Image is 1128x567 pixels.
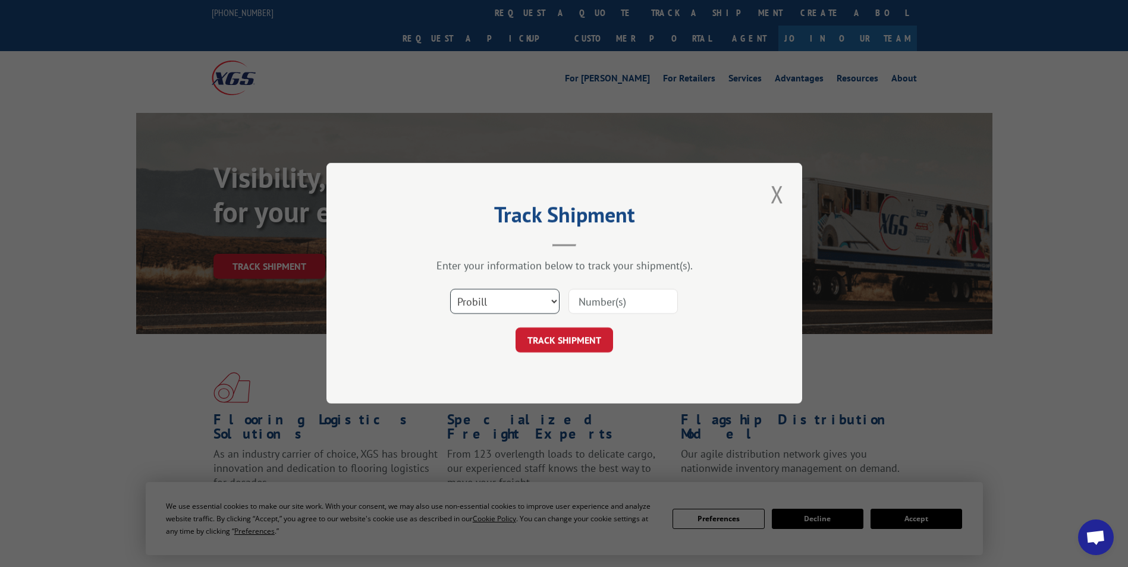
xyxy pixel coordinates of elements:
h2: Track Shipment [386,206,743,229]
div: Enter your information below to track your shipment(s). [386,259,743,273]
button: Close modal [767,178,787,210]
a: Open chat [1078,519,1114,555]
button: TRACK SHIPMENT [516,328,613,353]
input: Number(s) [568,289,678,314]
